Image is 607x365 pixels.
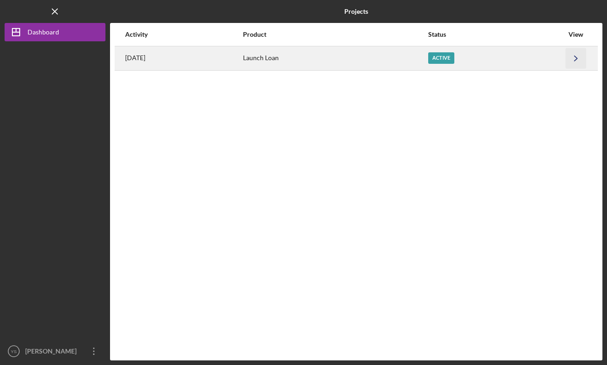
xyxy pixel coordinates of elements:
button: YS[PERSON_NAME] [PERSON_NAME] [5,342,105,360]
div: View [564,31,587,38]
div: Product [243,31,427,38]
div: Status [428,31,564,38]
b: Projects [344,8,368,15]
div: Dashboard [28,23,59,44]
time: 2025-08-29 17:57 [125,54,145,62]
div: Activity [125,31,242,38]
div: Launch Loan [243,47,427,70]
div: Active [428,52,454,64]
text: YS [11,349,17,354]
button: Dashboard [5,23,105,41]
